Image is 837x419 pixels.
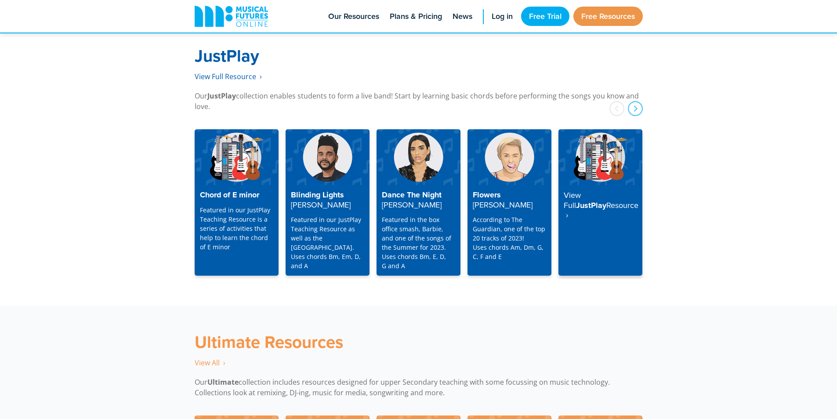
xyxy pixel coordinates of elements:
div: next [628,101,643,116]
strong: JustPlay [207,91,236,101]
p: According to The Guardian, one of the top 20 tracks of 2023! Uses chords Am, Dm, G, C, F and E [473,215,546,261]
strong: Ultimate [207,377,239,387]
a: View FullJustPlayResource ‎ › [558,129,642,276]
a: Chord of E minor Featured in our JustPlay Teaching Resource is a series of activities that help t... [195,129,279,276]
a: Free Trial [521,7,569,26]
a: View Full Resource‎‏‏‎ ‎ › [195,72,262,82]
a: Dance The Night[PERSON_NAME] Featured in the box office smash, Barbie, and one of the songs of th... [377,129,460,276]
span: Plans & Pricing [390,11,442,22]
span: View All ‎ › [195,358,225,368]
span: News [453,11,472,22]
h4: Chord of E minor [200,190,273,200]
p: Our collection includes resources designed for upper Secondary teaching with some focussing on mu... [195,377,643,398]
span: Our Resources [328,11,379,22]
h4: Flowers [473,190,546,210]
strong: Resource ‎ › [564,200,638,221]
div: prev [609,101,624,116]
a: Free Resources [573,7,643,26]
strong: JustPlay [195,44,259,68]
strong: View Full [564,189,581,211]
strong: [PERSON_NAME] [382,199,442,210]
a: Flowers[PERSON_NAME] According to The Guardian, one of the top 20 tracks of 2023!Uses chords Am, ... [467,129,551,276]
a: View All ‎ › [195,358,225,368]
h4: Blinding Lights [291,190,364,210]
p: Featured in the box office smash, Barbie, and one of the songs of the Summer for 2023. Uses chord... [382,215,455,270]
p: Featured in our JustPlay Teaching Resource as well as the [GEOGRAPHIC_DATA]. Uses chords Bm, Em, ... [291,215,364,270]
h4: JustPlay [564,190,637,220]
span: Log in [492,11,513,22]
a: Blinding Lights[PERSON_NAME] Featured in our JustPlay Teaching Resource as well as the [GEOGRAPHI... [286,129,370,276]
strong: [PERSON_NAME] [473,199,533,210]
span: View Full Resource‎‏‏‎ ‎ › [195,72,262,81]
p: Featured in our JustPlay Teaching Resource is a series of activities that help to learn the chord... [200,205,273,251]
p: Our collection enables students to form a live band! Start by learning basic chords before perfor... [195,91,643,112]
strong: [PERSON_NAME] [291,199,351,210]
strong: Ultimate Resources [195,330,343,354]
h4: Dance The Night [382,190,455,210]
